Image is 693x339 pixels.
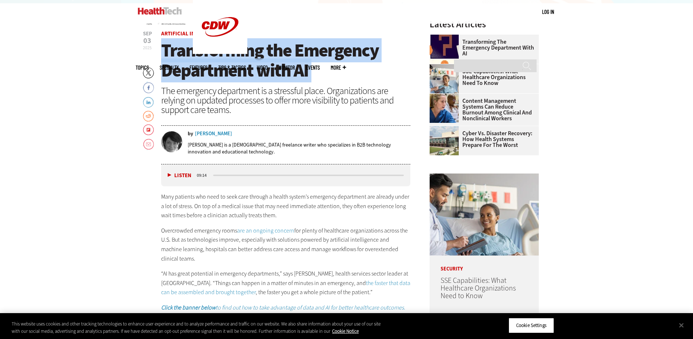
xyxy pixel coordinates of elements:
[430,69,534,86] a: SSE Capabilities: What Healthcare Organizations Need to Know
[138,7,182,15] img: Home
[196,172,212,179] div: duration
[161,304,405,311] em: to find out how to take advantage of data and AI for better healthcare outcomes.
[161,86,411,114] div: The emergency department is a stressful place. Organizations are relying on updated processes to ...
[430,64,459,93] img: Doctor speaking with patient
[509,318,554,333] button: Cookie Settings
[306,65,320,70] a: Events
[188,131,193,136] span: by
[542,8,554,16] div: User menu
[542,8,554,15] a: Log in
[441,276,516,301] a: SSE Capabilities: What Healthcare Organizations Need to Know
[193,48,247,56] a: CDW
[237,227,294,234] a: are an ongoing concern
[161,164,411,186] div: media player
[168,173,191,178] button: Listen
[12,320,381,335] div: This website uses cookies and other tracking technologies to enhance user experience and to analy...
[430,126,459,155] img: University of Vermont Medical Center’s main campus
[190,65,207,70] a: Features
[195,131,232,136] a: [PERSON_NAME]
[673,317,689,333] button: Close
[430,256,539,272] p: Security
[136,65,149,70] span: Topics
[430,98,534,121] a: Content Management Systems Can Reduce Burnout Among Clinical and Nonclinical Workers
[332,328,359,334] a: More information about your privacy
[161,269,411,297] p: “AI has great potential in emergency departments,” says [PERSON_NAME], health services sector lea...
[161,304,405,311] a: Click the banner belowto find out how to take advantage of data and AI for better healthcare outc...
[430,94,459,123] img: nurses talk in front of desktop computer
[430,174,539,256] img: Doctor speaking with patient
[430,64,462,70] a: Doctor speaking with patient
[430,94,462,100] a: nurses talk in front of desktop computer
[161,304,216,311] strong: Click the banner below
[279,65,295,70] a: MonITor
[218,65,246,70] a: Tips & Tactics
[160,65,179,70] span: Specialty
[430,130,534,148] a: Cyber vs. Disaster Recovery: How Health Systems Prepare for the Worst
[161,192,411,220] p: Many patients who need to seek care through a health system’s emergency department are already un...
[188,141,411,155] p: [PERSON_NAME] is a [DEMOGRAPHIC_DATA] freelance writer who specializes in B2B technology innovati...
[161,226,411,263] p: Overcrowded emergency rooms for plenty of healthcare organizations across the U.S. But as technol...
[161,38,379,82] span: Transforming the Emergency Department with AI
[331,65,346,70] span: More
[430,126,462,132] a: University of Vermont Medical Center’s main campus
[257,65,268,70] a: Video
